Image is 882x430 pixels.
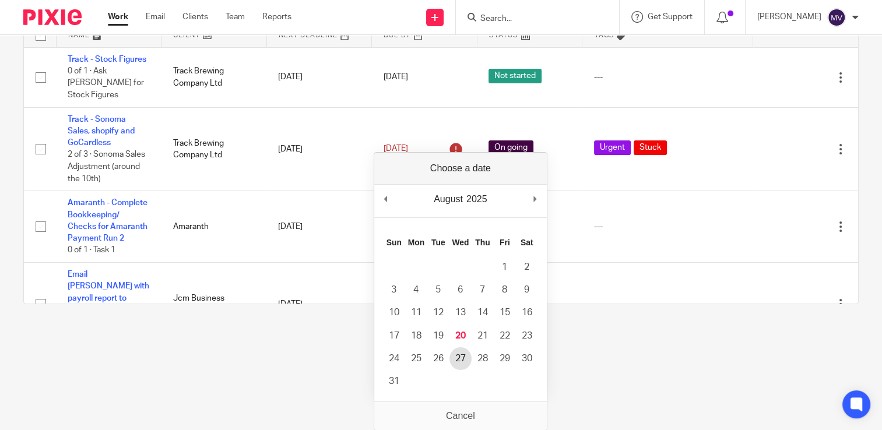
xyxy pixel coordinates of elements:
button: 13 [449,301,472,324]
button: 3 [383,279,405,301]
button: 19 [427,325,449,347]
a: Clients [182,11,208,23]
button: 24 [383,347,405,370]
abbr: Saturday [521,238,533,247]
div: --- [594,71,741,83]
a: Email [PERSON_NAME] with payroll report to authorise salary payments [68,270,149,326]
span: Get Support [648,13,693,21]
a: Track - Stock Figures [68,55,146,64]
button: 29 [494,347,516,370]
span: Tags [594,32,614,38]
input: Search [479,14,584,24]
td: [DATE] [266,191,372,263]
button: 2 [516,256,538,279]
button: 14 [472,301,494,324]
button: Next Month [529,191,541,208]
abbr: Friday [500,238,510,247]
button: 16 [516,301,538,324]
button: 15 [494,301,516,324]
button: 25 [405,347,427,370]
td: Track Brewing Company Ltd [161,47,267,107]
td: [DATE] [266,47,372,107]
a: Email [146,11,165,23]
a: Reports [262,11,291,23]
div: --- [594,221,741,232]
button: 6 [449,279,472,301]
td: Amaranth [161,191,267,263]
abbr: Wednesday [452,238,469,247]
a: Track - Sonoma Sales, shopify and GoCardless [68,115,135,147]
button: 8 [494,279,516,301]
button: Previous Month [380,191,392,208]
button: 10 [383,301,405,324]
button: 9 [516,279,538,301]
span: [DATE] [384,145,408,153]
button: 7 [472,279,494,301]
div: --- [594,298,741,310]
button: 18 [405,325,427,347]
button: 30 [516,347,538,370]
button: 1 [494,256,516,279]
img: svg%3E [827,8,846,27]
span: 0 of 1 · Ask [PERSON_NAME] for Stock Figures [68,67,144,99]
span: Urgent [594,140,631,155]
button: 21 [472,325,494,347]
button: 17 [383,325,405,347]
td: Track Brewing Company Ltd [161,107,267,191]
button: 12 [427,301,449,324]
div: 2025 [465,191,489,208]
p: [PERSON_NAME] [757,11,821,23]
button: 22 [494,325,516,347]
button: 11 [405,301,427,324]
span: Stuck [634,140,667,155]
button: 23 [516,325,538,347]
a: Team [226,11,245,23]
a: Amaranth - Complete Bookkeeping/ Checks for Amaranth Payment Run 2 [68,199,147,242]
button: 4 [405,279,427,301]
button: 20 [449,325,472,347]
button: 31 [383,370,405,393]
button: 27 [449,347,472,370]
div: August [432,191,465,208]
button: 5 [427,279,449,301]
td: Jcm Business Solutions Limited [161,263,267,346]
a: Work [108,11,128,23]
abbr: Sunday [386,238,402,247]
td: [DATE] [266,263,372,346]
abbr: Thursday [475,238,490,247]
button: 28 [472,347,494,370]
span: 2 of 3 · Sonoma Sales Adjustment (around the 10th) [68,151,145,183]
span: Not started [489,69,542,83]
abbr: Tuesday [431,238,445,247]
abbr: Monday [408,238,424,247]
td: [DATE] [266,107,372,191]
button: 26 [427,347,449,370]
span: [DATE] [384,73,408,81]
span: On going [489,140,533,155]
img: Pixie [23,9,82,25]
span: 0 of 1 · Task 1 [68,246,115,255]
